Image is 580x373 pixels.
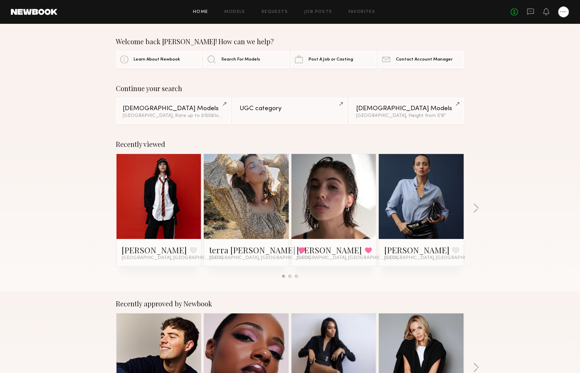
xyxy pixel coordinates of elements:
div: Recently approved by Newbook [116,300,464,308]
a: [DEMOGRAPHIC_DATA] Models[GEOGRAPHIC_DATA], Height from 5'8" [349,98,464,124]
span: Learn About Newbook [134,57,180,62]
div: [DEMOGRAPHIC_DATA] Models [356,105,457,112]
div: Welcome back [PERSON_NAME]! How can we help? [116,37,464,46]
span: Contact Account Manager [396,57,453,62]
span: & 1 other filter [211,114,241,118]
a: Home [193,10,208,14]
a: Learn About Newbook [116,51,202,68]
a: [PERSON_NAME] [297,244,362,255]
div: [DEMOGRAPHIC_DATA] Models [123,105,224,112]
a: Post A Job or Casting [291,51,376,68]
div: Continue your search [116,84,464,92]
span: [GEOGRAPHIC_DATA], [GEOGRAPHIC_DATA] [209,255,311,261]
span: Post A Job or Casting [309,57,353,62]
a: [DEMOGRAPHIC_DATA] Models[GEOGRAPHIC_DATA], Rate up to $150&1other filter [116,98,231,124]
span: [GEOGRAPHIC_DATA], [GEOGRAPHIC_DATA] [297,255,398,261]
a: [PERSON_NAME] [384,244,450,255]
a: [PERSON_NAME] [122,244,187,255]
a: terra [PERSON_NAME] [209,244,296,255]
span: Search For Models [221,57,260,62]
a: UGC category [233,98,347,124]
div: [GEOGRAPHIC_DATA], Height from 5'8" [356,114,457,118]
a: Requests [262,10,288,14]
a: Favorites [349,10,375,14]
a: Search For Models [204,51,289,68]
div: [GEOGRAPHIC_DATA], Rate up to $150 [123,114,224,118]
a: Contact Account Manager [378,51,464,68]
span: [GEOGRAPHIC_DATA], [GEOGRAPHIC_DATA] [122,255,223,261]
a: Job Posts [304,10,332,14]
div: UGC category [240,105,340,112]
span: [GEOGRAPHIC_DATA], [GEOGRAPHIC_DATA] [384,255,486,261]
div: Recently viewed [116,140,464,148]
a: Models [225,10,245,14]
